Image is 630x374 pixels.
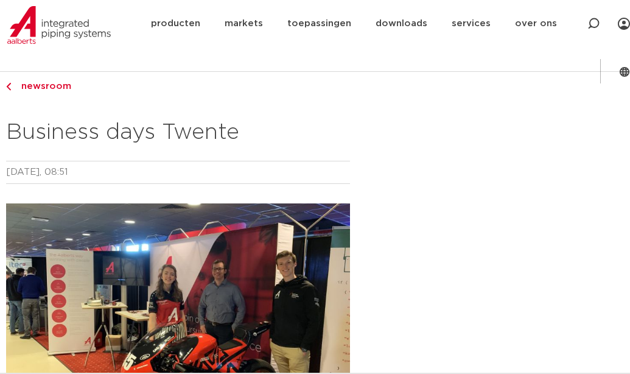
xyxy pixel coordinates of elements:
[40,168,41,177] span: ,
[6,168,40,177] time: [DATE]
[44,168,68,177] time: 08:51
[618,10,630,37] div: my IPS
[6,83,11,91] img: chevron-right.svg
[14,82,71,91] span: newsroom
[6,79,350,94] a: newsroom
[6,118,350,147] h2: Business days Twente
